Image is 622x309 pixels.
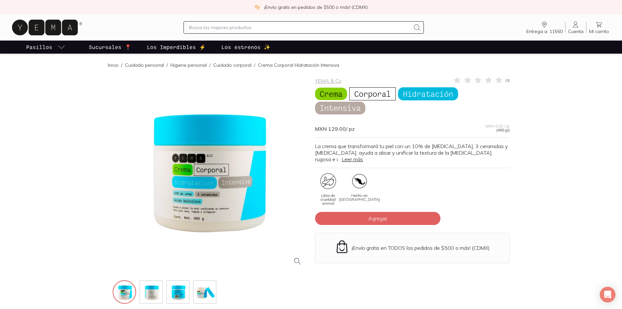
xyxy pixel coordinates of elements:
a: pasillo-todos-link [25,41,67,54]
img: artboard-3-copy-22x_c9daec04-8bad-4784-930e-66672e948571=fwebp-q70-w96 [352,173,367,189]
span: ( 0 ) [505,78,510,82]
span: Mi carrito [589,28,609,34]
a: Cuidado personal [125,62,164,68]
img: Envío [335,240,349,254]
a: Leer más [342,156,363,163]
span: Libre de crueldad animal [315,194,341,205]
span: / [164,62,170,68]
div: Open Intercom Messenger [600,287,615,302]
a: Los estrenos ✨ [220,41,272,54]
p: Los Imperdibles ⚡️ [147,43,206,51]
p: ¡Envío gratis en pedidos de $500 o más! (CDMX) [264,4,368,10]
img: check [254,4,260,10]
p: Crema Corporal Hidratación Intensiva [258,62,339,68]
span: Corporal [349,87,396,100]
span: Hecho en [GEOGRAPHIC_DATA] [339,194,380,201]
p: La crema que transformará tu piel con un 10% de [MEDICAL_DATA], 3 ceramidas y [MEDICAL_DATA], ayu... [315,143,510,163]
span: MXN 129.00 / pz [315,126,355,132]
p: Los estrenos ✨ [221,43,270,51]
span: Agregar [368,215,387,222]
span: Cuenta [568,28,583,34]
a: Mi carrito [586,21,612,34]
p: Pasillos [26,43,52,51]
span: / [119,62,125,68]
span: (400 gr) [496,128,510,132]
span: Entrega a: 11560 [526,28,563,34]
button: Agregar [315,212,440,225]
input: Busca los mejores productos [189,24,410,31]
img: 33631-crema-corporal-hidratacion-intensiva-yema-2_b276e67a-49f7-4f48-b962-52653c02bfe7=fwebp-q70-... [140,281,164,304]
span: Intensiva [315,102,365,114]
img: certificate_0602ae6d-ca16-4cee-b8ec-b63c5ff32fe3=fwebp-q70-w96 [320,173,336,189]
span: / [251,62,258,68]
img: 33631-crema-corporal-hidratacion-intensiva-yema-1_7ee7194f-60ad-4a9b-ad3d-db878ecd6004=fwebp-q70-... [113,281,137,304]
span: Crema [315,88,347,100]
span: Hidratación [398,87,458,100]
p: Sucursales 📍 [89,43,131,51]
a: Higiene personal [170,62,207,68]
span: / [207,62,213,68]
span: MXN 0.32 / gr [486,124,510,128]
a: Cuidado corporal [213,62,251,68]
p: ¡Envío gratis en TODOS los pedidos de $500 o más! (CDMX) [352,245,490,251]
a: Inicio [108,62,119,68]
img: 33631-crema-corporal-hidratacion-intensiva-yema-4_fbeec315-25fa-4a0f-a4d2-f23286d36918=fwebp-q70-... [194,281,217,304]
a: YEMA & Co [315,77,342,84]
img: 33631-crema-corporal-hidratacion-intensiva-yema-3_6510dcc0-5d5d-4838-9ce7-1995854019c7=fwebp-q70-... [167,281,190,304]
a: Sucursales 📍 [88,41,133,54]
a: Entrega a: 11560 [524,21,565,34]
a: Los Imperdibles ⚡️ [146,41,207,54]
a: Cuenta [566,21,586,34]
